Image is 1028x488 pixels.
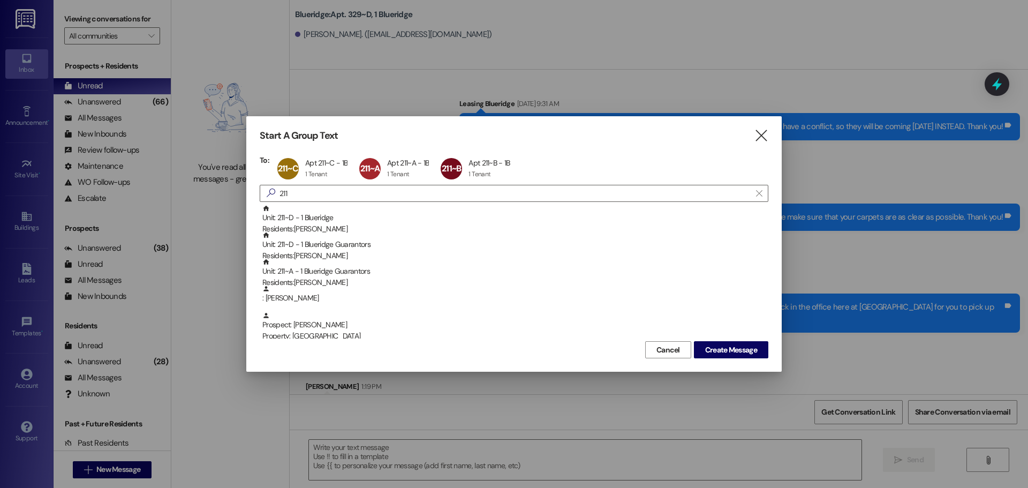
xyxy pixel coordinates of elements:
[262,187,279,199] i: 
[442,163,461,174] span: 211~B
[262,223,768,235] div: Residents: [PERSON_NAME]
[262,258,768,289] div: Unit: 211~A - 1 Blueridge Guarantors
[656,344,680,356] span: Cancel
[262,250,768,261] div: Residents: [PERSON_NAME]
[262,285,768,304] div: : [PERSON_NAME]
[260,285,768,312] div: : [PERSON_NAME]
[262,231,768,262] div: Unit: 211~D - 1 Blueridge Guarantors
[260,205,768,231] div: Unit: 211~D - 1 BlueridgeResidents:[PERSON_NAME]
[305,170,327,178] div: 1 Tenant
[694,341,768,358] button: Create Message
[262,331,768,342] div: Property: [GEOGRAPHIC_DATA]
[468,158,510,168] div: Apt 211~B - 1B
[260,130,338,142] h3: Start A Group Text
[387,170,409,178] div: 1 Tenant
[305,158,347,168] div: Apt 211~C - 1B
[751,185,768,201] button: Clear text
[756,189,762,198] i: 
[645,341,691,358] button: Cancel
[705,344,757,356] span: Create Message
[262,312,768,342] div: Prospect: [PERSON_NAME]
[262,277,768,288] div: Residents: [PERSON_NAME]
[260,312,768,339] div: Prospect: [PERSON_NAME]Property: [GEOGRAPHIC_DATA]
[468,170,490,178] div: 1 Tenant
[260,231,768,258] div: Unit: 211~D - 1 Blueridge GuarantorsResidents:[PERSON_NAME]
[279,186,751,201] input: Search for any contact or apartment
[262,205,768,235] div: Unit: 211~D - 1 Blueridge
[278,163,298,174] span: 211~C
[260,258,768,285] div: Unit: 211~A - 1 Blueridge GuarantorsResidents:[PERSON_NAME]
[387,158,429,168] div: Apt 211~A - 1B
[360,163,380,174] span: 211~A
[260,155,269,165] h3: To:
[754,130,768,141] i: 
